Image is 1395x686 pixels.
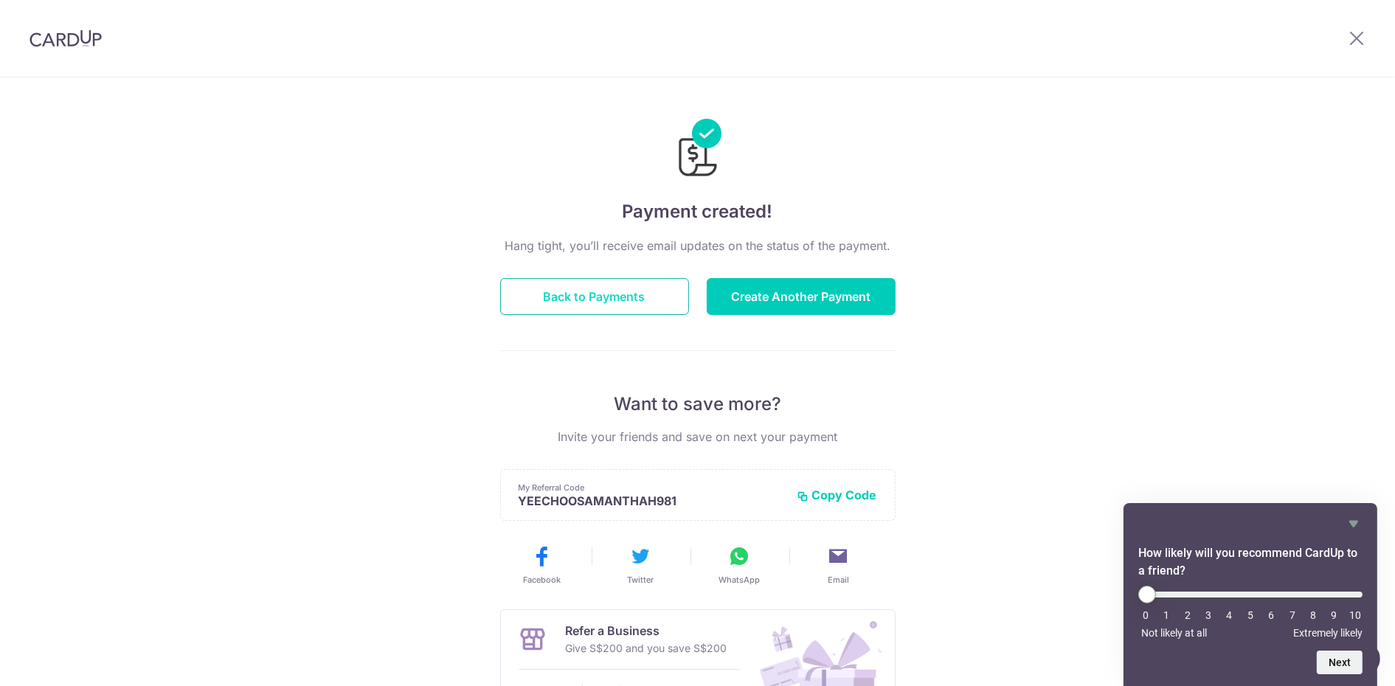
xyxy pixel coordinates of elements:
p: Invite your friends and save on next your payment [500,428,896,446]
img: CardUp [30,30,102,47]
img: Payments [674,119,721,181]
li: 6 [1264,609,1278,621]
p: YEECHOOSAMANTHAH981 [519,493,786,508]
button: Email [795,544,882,586]
button: Twitter [598,544,685,586]
button: Back to Payments [500,278,689,315]
p: My Referral Code [519,482,786,493]
span: WhatsApp [719,574,761,586]
li: 5 [1243,609,1258,621]
li: 3 [1201,609,1216,621]
button: WhatsApp [696,544,783,586]
span: Not likely at all [1141,627,1207,639]
li: 7 [1285,609,1300,621]
h2: How likely will you recommend CardUp to a friend? Select an option from 0 to 10, with 0 being Not... [1138,544,1363,580]
span: Extremely likely [1293,627,1363,639]
p: Hang tight, you’ll receive email updates on the status of the payment. [500,237,896,254]
li: 8 [1306,609,1320,621]
p: Refer a Business [566,622,727,640]
li: 1 [1159,609,1174,621]
li: 0 [1138,609,1153,621]
span: Facebook [523,574,561,586]
span: Email [828,574,849,586]
li: 4 [1222,609,1237,621]
span: Help [33,10,63,24]
li: 2 [1180,609,1195,621]
div: How likely will you recommend CardUp to a friend? Select an option from 0 to 10, with 0 being Not... [1138,586,1363,639]
button: Hide survey [1345,515,1363,533]
button: Copy Code [797,488,877,502]
p: Give S$200 and you save S$200 [566,640,727,657]
div: How likely will you recommend CardUp to a friend? Select an option from 0 to 10, with 0 being Not... [1138,515,1363,674]
li: 9 [1327,609,1342,621]
button: Facebook [499,544,586,586]
li: 10 [1348,609,1363,621]
button: Next question [1317,651,1363,674]
span: Twitter [628,574,654,586]
h4: Payment created! [500,198,896,225]
p: Want to save more? [500,392,896,416]
button: Create Another Payment [707,278,896,315]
